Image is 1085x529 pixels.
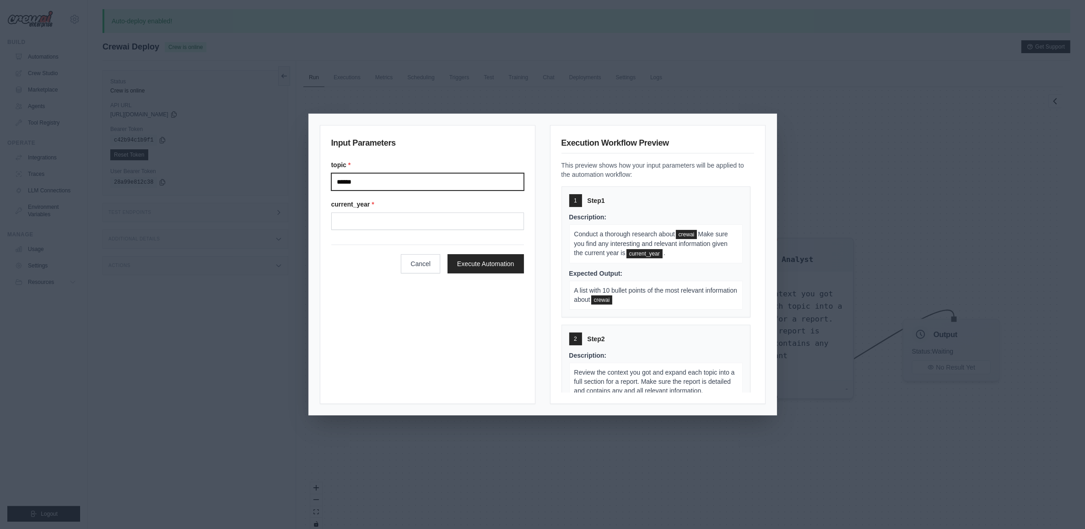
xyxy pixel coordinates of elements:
[561,161,754,179] p: This preview shows how your input parameters will be applied to the automation workflow:
[574,230,728,256] span: Make sure you find any interesting and relevant information given the current year is
[401,254,440,273] button: Cancel
[561,136,754,153] h3: Execution Workflow Preview
[588,334,605,344] span: Step 2
[574,197,577,204] span: 1
[574,287,737,303] span: A list with 10 bullet points of the most relevant information about
[676,230,697,239] span: topic
[574,230,675,238] span: Conduct a thorough research about
[331,160,524,169] label: topic
[574,369,735,394] span: Review the context you got and expand each topic into a full section for a report. Make sure the ...
[569,270,623,277] span: Expected Output:
[591,295,613,305] span: topic
[569,213,607,221] span: Description:
[626,249,663,258] span: current_year
[588,196,605,205] span: Step 1
[569,352,607,359] span: Description:
[448,254,524,273] button: Execute Automation
[574,335,577,343] span: 2
[331,200,524,209] label: current_year
[331,136,524,153] h3: Input Parameters
[664,249,665,256] span: .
